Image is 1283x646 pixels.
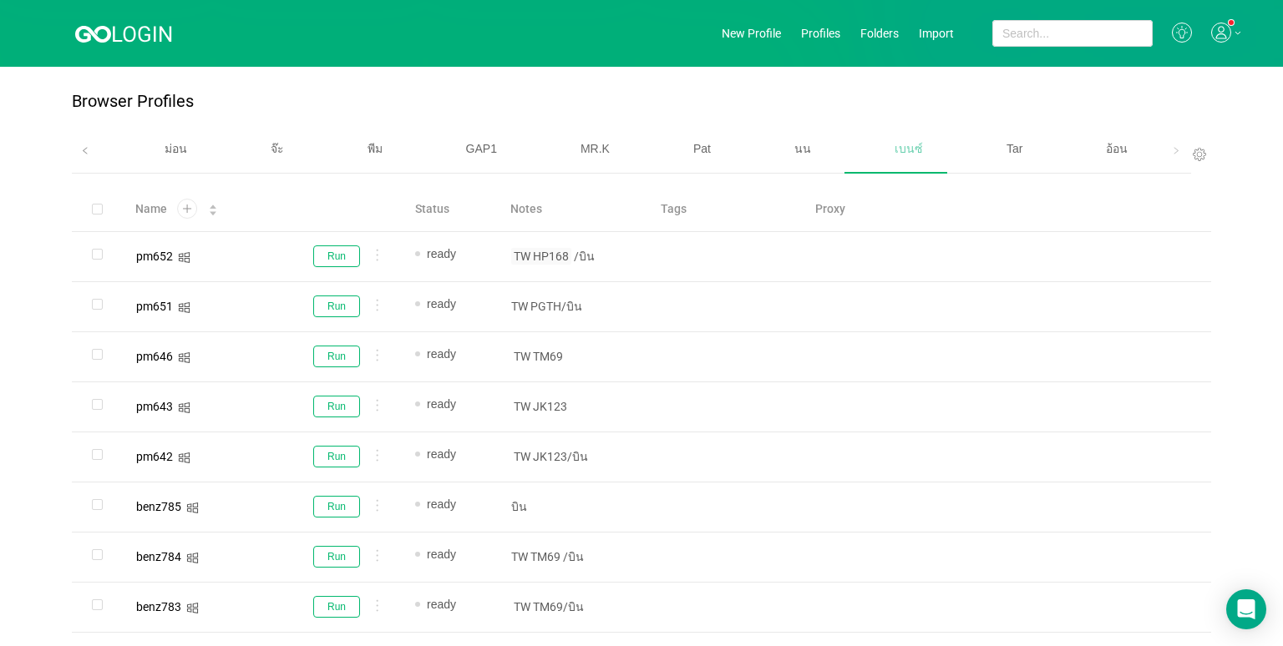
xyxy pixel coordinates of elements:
[860,27,899,40] a: Folders
[135,200,167,218] span: Name
[313,496,360,517] button: Run
[895,142,923,155] span: เบนซ์
[427,447,456,461] span: ready
[271,142,284,155] span: จ๊ะ
[313,396,360,417] button: Run
[693,142,711,155] span: Pat
[136,451,173,462] div: pm642
[313,295,360,317] button: Run
[1229,20,1234,25] sup: 1
[511,498,633,515] p: บิน
[178,452,190,464] i: icon: windows
[427,247,456,260] span: ready
[1007,142,1022,155] span: Tar
[427,347,456,361] span: ready
[511,598,586,615] span: TW TM69/บิน
[511,398,570,415] span: TW JK123
[571,248,597,265] span: /บิน
[313,596,360,618] button: Run
[136,501,181,512] div: benz785
[136,351,173,362] div: pm646
[415,200,449,218] span: Status
[511,548,633,565] p: TW TM69
[178,401,190,414] i: icon: windows
[136,601,181,613] div: benz783
[136,300,173,312] div: pm651
[208,202,218,214] div: Sort
[511,448,591,465] span: TW JK123/บิน
[178,301,190,314] i: icon: windows
[186,602,199,614] i: icon: windows
[209,209,218,214] i: icon: caret-down
[427,297,456,310] span: ready
[919,27,954,40] a: Import
[136,401,173,412] div: pm643
[165,142,187,155] span: ม่อน
[313,446,360,467] button: Run
[1172,147,1180,155] i: icon: right
[136,551,181,563] div: benz784
[72,92,194,111] p: Browser Profiles
[368,142,383,155] span: พีม
[186,502,199,514] i: icon: windows
[992,20,1153,47] input: Search...
[178,351,190,364] i: icon: windows
[427,548,456,561] span: ready
[313,346,360,367] button: Run
[427,497,456,511] span: ready
[722,27,781,40] a: New Profile
[815,200,845,218] span: Proxy
[313,546,360,568] button: Run
[511,348,565,365] span: TW TM69
[560,548,586,565] span: /บิน
[1106,142,1128,155] span: อ้อน
[794,142,811,155] span: นน
[81,147,89,155] i: icon: left
[427,397,456,411] span: ready
[801,27,840,40] a: Profiles
[313,245,360,267] button: Run
[581,142,610,155] span: MR.K
[661,200,687,218] span: Tags
[466,142,497,155] span: GAP1
[511,248,571,265] span: TW HP168
[427,598,456,611] span: ready
[178,251,190,264] i: icon: windows
[136,250,173,262] div: pm652
[511,298,633,315] p: TW PGTH/บิน
[209,203,218,208] i: icon: caret-up
[1226,589,1266,629] div: Open Intercom Messenger
[186,552,199,564] i: icon: windows
[510,200,542,218] span: Notes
